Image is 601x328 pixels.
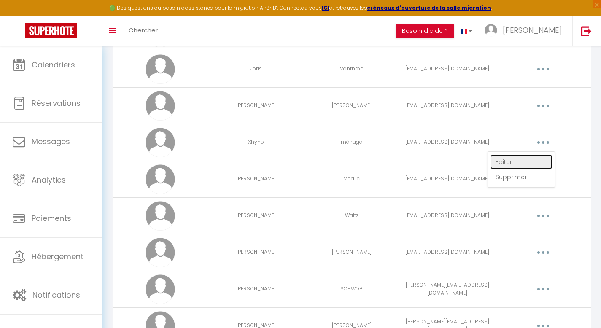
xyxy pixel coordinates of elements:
span: Analytics [32,175,66,185]
img: avatar.png [146,238,175,267]
span: Calendriers [32,59,75,70]
a: Chercher [122,16,164,46]
td: [EMAIL_ADDRESS][DOMAIN_NAME] [399,124,495,161]
img: avatar.png [146,54,175,84]
button: Ouvrir le widget de chat LiveChat [7,3,32,29]
td: Waltz [304,197,400,234]
img: ... [485,24,497,37]
a: ... [PERSON_NAME] [478,16,572,46]
span: [PERSON_NAME] [503,25,562,35]
td: [EMAIL_ADDRESS][DOMAIN_NAME] [399,234,495,271]
span: Notifications [32,290,80,300]
td: [EMAIL_ADDRESS][DOMAIN_NAME] [399,161,495,197]
img: avatar.png [146,274,175,304]
td: [PERSON_NAME] [208,271,304,307]
td: [PERSON_NAME] [208,87,304,124]
td: [EMAIL_ADDRESS][DOMAIN_NAME] [399,51,495,87]
a: créneaux d'ouverture de la salle migration [367,4,491,11]
td: Xhyno [208,124,304,161]
td: [PERSON_NAME] [208,234,304,271]
span: Réservations [32,98,81,108]
a: Editer [490,155,552,169]
span: Messages [32,136,70,147]
td: [PERSON_NAME][EMAIL_ADDRESS][DOMAIN_NAME] [399,271,495,307]
td: ménage [304,124,400,161]
td: Joris [208,51,304,87]
a: ICI [322,4,329,11]
span: Hébergement [32,251,84,262]
td: [EMAIL_ADDRESS][DOMAIN_NAME] [399,197,495,234]
img: avatar.png [146,91,175,121]
td: [EMAIL_ADDRESS][DOMAIN_NAME] [399,87,495,124]
td: [PERSON_NAME] [304,234,400,271]
td: [PERSON_NAME] [208,197,304,234]
span: Chercher [129,26,158,35]
td: Moalic [304,161,400,197]
td: SCHWOB [304,271,400,307]
img: logout [581,26,592,36]
td: [PERSON_NAME] [208,161,304,197]
img: avatar.png [146,128,175,157]
td: Vonthron [304,51,400,87]
img: Super Booking [25,23,77,38]
td: [PERSON_NAME] [304,87,400,124]
a: Supprimer [490,170,552,184]
img: avatar.png [146,201,175,231]
button: Besoin d'aide ? [396,24,454,38]
span: Paiements [32,213,71,223]
img: avatar.png [146,164,175,194]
